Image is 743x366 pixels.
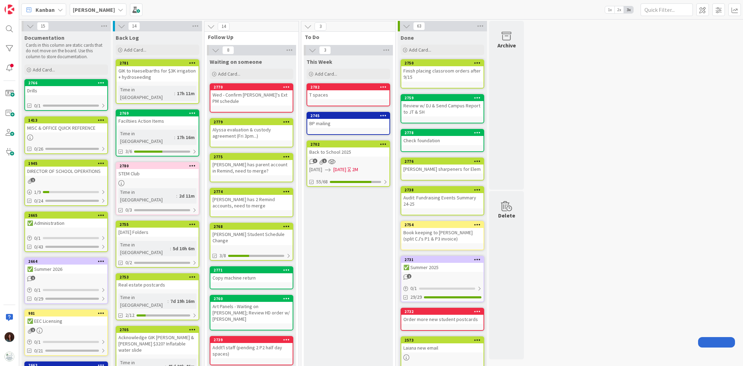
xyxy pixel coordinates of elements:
span: : [174,90,175,97]
div: T spaces [307,90,389,99]
div: 2573 [401,337,483,343]
div: 2779 [214,120,293,124]
a: 2766Drills0/1 [24,79,108,111]
a: 2739Addt'l staff (pending 2 P2 half day spaces) [210,336,293,365]
div: 2774[PERSON_NAME] has 2 Remind accounts, need to merge [210,189,293,210]
div: BP mailing [307,119,389,128]
a: 2780STEM ClubTime in [GEOGRAPHIC_DATA]:2d 11m0/3 [116,162,199,215]
span: 2/12 [125,312,134,319]
div: Time in [GEOGRAPHIC_DATA] [118,188,176,204]
div: 2770Wed - Confirm [PERSON_NAME]'s Ext PM schedule [210,84,293,106]
a: 2760Art Panels - Waiting on [PERSON_NAME]; Review HD order w/ [PERSON_NAME] [210,295,293,330]
div: ✅ Summer 2026 [25,265,107,274]
div: Review w/ DJ & Send Campus Report to JT & SH [401,101,483,116]
div: Art Panels - Waiting on [PERSON_NAME]; Review HD order w/ [PERSON_NAME] [210,302,293,323]
b: [PERSON_NAME] [73,6,115,13]
div: 2665✅ Administration [25,212,107,228]
span: 0/2 [125,259,132,266]
span: Documentation [24,34,64,41]
a: 2738Audit: Fundraising Events Summary 24-25 [401,186,484,215]
div: 2731✅ Summer 2025 [401,257,483,272]
div: Time in [GEOGRAPHIC_DATA] [118,130,174,145]
div: 2M [352,166,358,173]
span: 0 / 1 [34,287,41,294]
div: DIRECTOR OF SCHOOL OPERATIONS [25,167,107,176]
div: ✅ Summer 2025 [401,263,483,272]
span: 14 [128,22,140,30]
div: Archive [497,41,516,49]
span: Waiting on someone [210,58,262,65]
div: 981 [25,310,107,317]
div: 2738Audit: Fundraising Events Summary 24-25 [401,187,483,208]
span: 0 / 1 [34,338,41,346]
div: 2776 [401,158,483,165]
div: 2766 [28,81,107,85]
div: Acknowledge GIK [PERSON_NAME] & [PERSON_NAME] $320? Inflatable water slide [116,333,199,354]
span: 2 [407,274,411,279]
p: Cards in this column are static cards that do not move on the board. Use this column to store doc... [26,43,107,60]
div: [PERSON_NAME] Student Schedule Change [210,230,293,245]
div: 2705Acknowledge GIK [PERSON_NAME] & [PERSON_NAME] $320? Inflatable water slide [116,327,199,354]
div: Faciltiies Action Items [116,116,199,125]
div: 2745BP mailing [307,113,389,128]
div: 2760 [214,296,293,301]
div: 17h 16m [175,134,196,141]
div: 2739Addt'l staff (pending 2 P2 half day spaces) [210,337,293,358]
div: 5d 10h 6m [171,245,196,252]
span: Follow Up [208,33,290,40]
span: Done [401,34,414,41]
div: STEM Club [116,169,199,178]
div: Finish placing classroom orders after 9/15 [401,66,483,82]
span: : [168,297,169,305]
div: 2753 [116,274,199,280]
span: 14 [218,22,230,31]
div: 2768 [214,224,293,229]
span: Add Card... [315,71,337,77]
div: Audit: Fundraising Events Summary 24-25 [401,193,483,208]
a: 2769Faciltiies Action ItemsTime in [GEOGRAPHIC_DATA]:17h 16m3/6 [116,109,199,157]
div: [DATE] Folders [116,228,199,237]
div: [PERSON_NAME] has parent account in Remind, need to merge? [210,160,293,175]
div: Time in [GEOGRAPHIC_DATA] [118,241,170,256]
div: Delete [498,211,515,220]
span: 1 [31,276,35,280]
span: 0/24 [34,197,43,205]
div: 2750Finish placing classroom orders after 9/15 [401,60,483,82]
div: 2778 [404,130,483,135]
span: 0/29 [34,295,43,303]
span: : [170,245,171,252]
div: 2759 [401,95,483,101]
div: Wed - Confirm [PERSON_NAME]'s Ext PM schedule [210,90,293,106]
div: 2779Alyssa evaluation & custody agreement (Fri 3pm...) [210,119,293,140]
span: 0/21 [34,347,43,354]
span: 3 [315,22,326,31]
span: : [174,134,175,141]
div: 2774 [210,189,293,195]
div: 2705 [116,327,199,333]
div: 2776 [404,159,483,164]
a: 2745BP mailing [307,112,390,135]
a: 2732Order more new student postcards [401,308,484,331]
span: Back Log [116,34,139,41]
div: 1413 [28,118,107,123]
div: 2760 [210,296,293,302]
div: 2769Faciltiies Action Items [116,110,199,125]
div: 2778 [401,130,483,136]
a: 2774[PERSON_NAME] has 2 Remind accounts, need to merge [210,188,293,217]
div: 2750 [401,60,483,66]
a: 2776[PERSON_NAME] sharpeners for Elem [401,158,484,181]
div: 2738 [404,188,483,192]
div: 2780 [116,163,199,169]
span: 0/26 [34,145,43,153]
div: Alyssa evaluation & custody agreement (Fri 3pm...) [210,125,293,140]
span: 3/8 [219,252,226,259]
span: 0/3 [125,206,132,214]
div: 2754 [401,222,483,228]
div: 2782T spaces [307,84,389,99]
a: 2778Check foundation [401,129,484,152]
a: 2768[PERSON_NAME] Student Schedule Change3/8 [210,223,293,261]
input: Quick Filter... [641,3,693,16]
div: 1945 [28,161,107,166]
a: 2755[DATE] FoldersTime in [GEOGRAPHIC_DATA]:5d 10h 6m0/2 [116,221,199,268]
div: 2778Check foundation [401,130,483,145]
